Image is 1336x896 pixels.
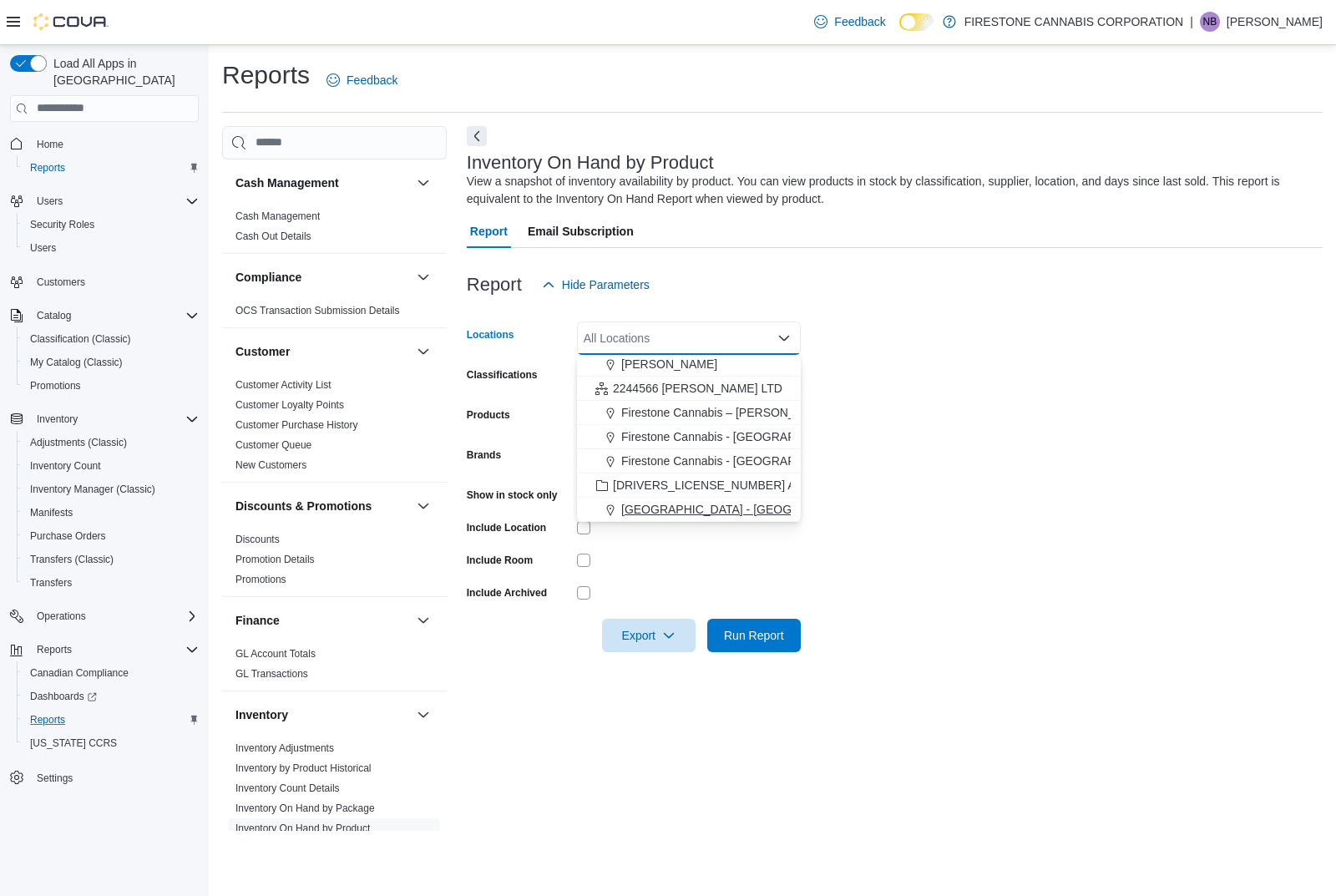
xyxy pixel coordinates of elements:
[467,488,558,502] label: Show in stock only
[222,375,447,482] div: Customer
[23,433,134,453] a: Adjustments (Classic)
[3,605,205,628] button: Operations
[17,571,205,595] button: Transfers
[777,332,791,345] button: Close list of options
[33,13,109,30] img: Cova
[30,529,106,543] span: Purchase Orders
[23,479,199,499] span: Inventory Manager (Classic)
[30,436,127,449] span: Adjustments (Classic)
[30,306,78,326] button: Catalog
[467,153,714,173] h3: Inventory On Hand by Product
[23,456,199,476] span: Inventory Count
[413,705,433,725] button: Inventory
[37,138,63,151] span: Home
[235,418,358,432] span: Customer Purchase History
[577,207,801,522] div: Choose from the following options
[621,356,717,372] span: [PERSON_NAME]
[30,409,199,429] span: Inventory
[23,479,162,499] a: Inventory Manager (Classic)
[235,667,308,681] span: GL Transactions
[235,782,340,794] a: Inventory Count Details
[613,477,849,494] span: [DRIVERS_LICENSE_NUMBER] Alberta LTD
[235,782,340,795] span: Inventory Count Details
[30,767,199,787] span: Settings
[467,275,522,295] h3: Report
[621,428,855,445] span: Firestone Cannabis - [GEOGRAPHIC_DATA]
[235,230,311,243] span: Cash Out Details
[37,309,71,322] span: Catalog
[235,175,410,191] button: Cash Management
[235,269,410,286] button: Compliance
[23,215,199,235] span: Security Roles
[724,627,784,644] span: Run Report
[577,473,801,498] button: [DRIVERS_LICENSE_NUMBER] Alberta LTD
[23,663,135,683] a: Canadian Compliance
[467,408,510,422] label: Products
[17,661,205,685] button: Canadian Compliance
[467,521,546,534] label: Include Location
[964,12,1183,32] p: FIRESTONE CANNABIS CORPORATION
[17,478,205,501] button: Inventory Manager (Classic)
[30,379,81,392] span: Promotions
[235,762,372,774] a: Inventory by Product Historical
[17,236,205,260] button: Users
[17,708,205,731] button: Reports
[23,549,120,569] a: Transfers (Classic)
[235,459,306,471] a: New Customers
[413,173,433,193] button: Cash Management
[30,640,78,660] button: Reports
[30,271,199,292] span: Customers
[23,238,63,258] a: Users
[30,606,199,626] span: Operations
[23,376,199,396] span: Promotions
[37,643,72,656] span: Reports
[3,190,205,213] button: Users
[30,134,70,154] a: Home
[613,380,782,397] span: 2244566 [PERSON_NAME] LTD
[577,498,801,522] button: [GEOGRAPHIC_DATA] - [GEOGRAPHIC_DATA]
[3,638,205,661] button: Reports
[235,648,316,660] a: GL Account Totals
[413,496,433,516] button: Discounts & Promotions
[30,191,69,211] button: Users
[30,606,93,626] button: Operations
[47,55,199,89] span: Load All Apps in [GEOGRAPHIC_DATA]
[235,230,311,242] a: Cash Out Details
[23,686,199,706] span: Dashboards
[1200,12,1220,32] div: nichol babiak
[235,612,280,629] h3: Finance
[235,533,280,546] span: Discounts
[235,343,410,360] button: Customer
[235,399,344,411] a: Customer Loyalty Points
[37,772,73,785] span: Settings
[467,448,501,462] label: Brands
[30,191,199,211] span: Users
[17,374,205,397] button: Promotions
[235,379,331,391] a: Customer Activity List
[23,549,199,569] span: Transfers (Classic)
[23,158,72,178] a: Reports
[235,802,375,815] span: Inventory On Hand by Package
[30,506,73,519] span: Manifests
[535,268,656,301] button: Hide Parameters
[235,553,315,566] span: Promotion Details
[235,823,370,834] a: Inventory On Hand by Product
[23,733,124,753] a: [US_STATE] CCRS
[235,742,334,755] span: Inventory Adjustments
[577,352,801,377] button: [PERSON_NAME]
[37,276,85,289] span: Customers
[235,706,288,723] h3: Inventory
[235,574,286,585] a: Promotions
[235,398,344,412] span: Customer Loyalty Points
[235,210,320,222] a: Cash Management
[37,413,78,426] span: Inventory
[30,768,79,788] a: Settings
[222,58,310,92] h1: Reports
[235,706,410,723] button: Inventory
[235,822,370,835] span: Inventory On Hand by Product
[235,343,290,360] h3: Customer
[235,573,286,586] span: Promotions
[834,13,885,30] span: Feedback
[3,270,205,294] button: Customers
[30,332,131,346] span: Classification (Classic)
